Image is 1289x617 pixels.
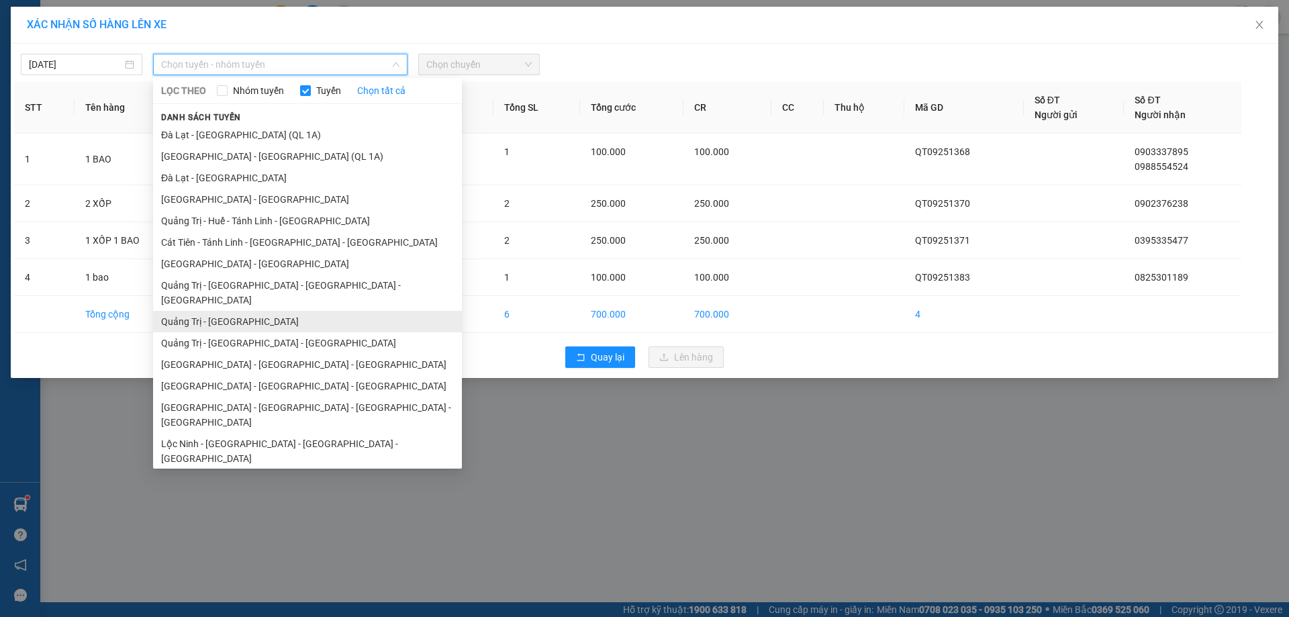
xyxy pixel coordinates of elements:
div: VP An Sương [128,11,222,44]
span: Chọn chuyến [426,54,532,75]
li: [GEOGRAPHIC_DATA] - [GEOGRAPHIC_DATA] - [GEOGRAPHIC_DATA] - [GEOGRAPHIC_DATA] [153,397,462,433]
li: [GEOGRAPHIC_DATA] - [GEOGRAPHIC_DATA] [153,253,462,275]
div: 0825301189 [128,44,222,62]
span: Số ĐT [1035,95,1060,105]
span: Người gửi [1035,109,1078,120]
span: 100.000 [591,272,626,283]
li: Đà Lạt - [GEOGRAPHIC_DATA] [153,167,462,189]
span: Tuyến [311,83,346,98]
button: uploadLên hàng [649,346,724,368]
span: 0903337895 [1135,146,1188,157]
div: 100.000 [10,99,121,115]
li: Quảng Trị - [GEOGRAPHIC_DATA] [153,311,462,332]
span: QT09251371 [915,235,970,246]
td: 4 [904,296,1024,333]
span: Quay lại [591,350,624,365]
span: Chọn tuyến - nhóm tuyến [161,54,399,75]
li: Quảng Trị - [GEOGRAPHIC_DATA] - [GEOGRAPHIC_DATA] [153,332,462,354]
th: Tổng cước [580,82,683,134]
span: 1 [504,146,510,157]
td: 700.000 [580,296,683,333]
td: 1 [14,134,75,185]
span: QT09251370 [915,198,970,209]
span: 250.000 [694,198,729,209]
td: 2 [14,185,75,222]
td: Tổng cộng [75,296,193,333]
td: 1 XỐP 1 BAO [75,222,193,259]
li: Cát Tiên - Tánh Linh - [GEOGRAPHIC_DATA] - [GEOGRAPHIC_DATA] [153,232,462,253]
span: 0825301189 [1135,272,1188,283]
span: 0902376238 [1135,198,1188,209]
td: 6 [493,296,580,333]
span: rollback [576,352,585,363]
span: down [392,60,400,68]
td: 1 bao [75,259,193,296]
span: 0988554524 [1135,161,1188,172]
li: [GEOGRAPHIC_DATA] - [GEOGRAPHIC_DATA] (QL 1A) [153,146,462,167]
td: 2 XỐP [75,185,193,222]
button: rollbackQuay lại [565,346,635,368]
span: Nhận: [128,13,160,27]
span: vp long hưng [11,44,97,91]
th: Tên hàng [75,82,193,134]
th: CR [683,82,771,134]
span: 0395335477 [1135,235,1188,246]
td: 1 BAO [75,134,193,185]
div: VP 330 [PERSON_NAME] [11,11,119,44]
span: close [1254,19,1265,30]
td: 3 [14,222,75,259]
span: 250.000 [591,198,626,209]
li: [GEOGRAPHIC_DATA] - [GEOGRAPHIC_DATA] - [GEOGRAPHIC_DATA] [153,354,462,375]
th: Thu hộ [824,82,904,134]
li: Quảng Trị - [GEOGRAPHIC_DATA] - [GEOGRAPHIC_DATA] - [GEOGRAPHIC_DATA] [153,275,462,311]
span: Số ĐT [1135,95,1160,105]
li: Lộc Ninh - [GEOGRAPHIC_DATA] - [GEOGRAPHIC_DATA] - [GEOGRAPHIC_DATA] [153,433,462,469]
li: [GEOGRAPHIC_DATA] - [GEOGRAPHIC_DATA] - [GEOGRAPHIC_DATA] [153,375,462,397]
span: QT09251368 [915,146,970,157]
span: XÁC NHẬN SỐ HÀNG LÊN XE [27,18,166,31]
span: Gửi: [11,13,32,27]
span: Danh sách tuyến [153,111,249,124]
span: Nhóm tuyến [228,83,289,98]
span: 2 [504,198,510,209]
span: Người nhận [1135,109,1186,120]
th: Tổng SL [493,82,580,134]
span: CR : [10,100,31,114]
th: CC [771,82,824,134]
span: 2 [504,235,510,246]
span: QT09251383 [915,272,970,283]
li: Quảng Trị - Huế - Tánh Linh - [GEOGRAPHIC_DATA] [153,210,462,232]
span: 100.000 [591,146,626,157]
li: [GEOGRAPHIC_DATA] - [GEOGRAPHIC_DATA] [153,189,462,210]
td: 4 [14,259,75,296]
li: Đà Lạt - [GEOGRAPHIC_DATA] (QL 1A) [153,124,462,146]
a: Chọn tất cả [357,83,405,98]
span: 100.000 [694,146,729,157]
span: LỌC THEO [161,83,206,98]
th: STT [14,82,75,134]
span: 250.000 [694,235,729,246]
input: 14/09/2025 [29,57,122,72]
span: DĐ: [11,51,31,65]
span: 1 [504,272,510,283]
span: 250.000 [591,235,626,246]
span: 100.000 [694,272,729,283]
th: Mã GD [904,82,1024,134]
button: Close [1241,7,1278,44]
td: 700.000 [683,296,771,333]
